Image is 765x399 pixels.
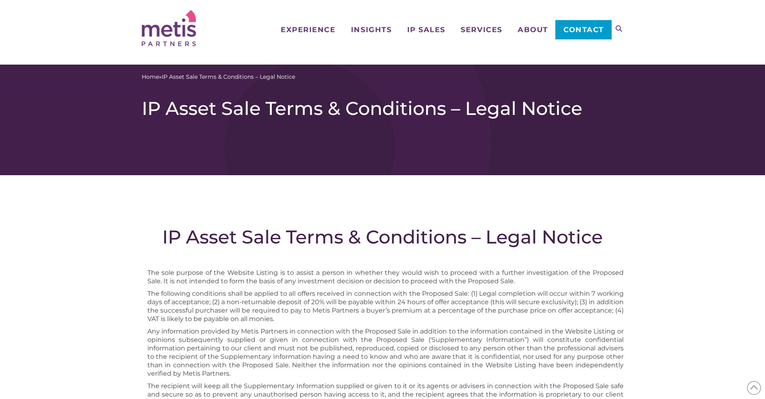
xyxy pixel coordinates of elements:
[461,26,502,33] span: Services
[147,327,624,378] li: Any information provided by Metis Partners in connection with the Proposed Sale in addition to th...
[147,289,624,323] li: The following conditions shall be applied to all offers received in connection with the Proposed ...
[407,26,445,33] span: IP Sales
[142,73,159,81] a: Home
[351,26,392,33] span: Insights
[142,73,295,81] span: »
[747,381,761,395] span: Back to Top
[281,26,335,33] span: Experience
[142,97,624,120] h1: IP Asset Sale Terms & Conditions – Legal Notice
[142,226,624,248] h1: IP Asset Sale Terms & Conditions – Legal Notice
[147,268,624,285] li: The sole purpose of the Website Listing is to assist a person in whether they would wish to proce...
[563,26,604,33] span: Contact
[555,20,611,39] a: Contact
[142,10,196,46] img: Metis Partners
[162,73,295,81] span: IP Asset Sale Terms & Conditions – Legal Notice
[518,26,548,33] span: About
